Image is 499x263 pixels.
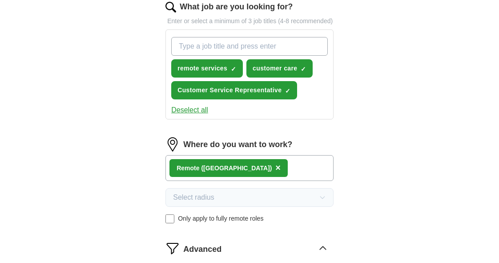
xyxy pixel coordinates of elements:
span: Only apply to fully remote roles [178,214,263,223]
img: location.png [165,137,180,152]
div: Remote ([GEOGRAPHIC_DATA]) [177,164,272,173]
p: Enter or select a minimum of 3 job titles (4-8 recommended) [165,16,334,26]
span: × [275,163,281,173]
img: search.png [165,2,176,12]
span: ✓ [231,66,236,73]
span: remote services [177,64,227,73]
img: filter [165,241,180,255]
button: × [275,161,281,175]
span: Select radius [173,192,214,203]
label: What job are you looking for? [180,1,293,13]
button: Customer Service Representative✓ [171,81,297,99]
span: Advanced [183,243,221,255]
input: Type a job title and press enter [171,37,328,56]
input: Only apply to fully remote roles [165,214,174,223]
span: ✓ [301,66,306,73]
span: ✓ [285,87,290,95]
span: customer care [253,64,297,73]
label: Where do you want to work? [183,139,292,151]
button: customer care✓ [246,59,313,78]
button: Select radius [165,188,334,207]
button: remote services✓ [171,59,243,78]
button: Deselect all [171,105,208,115]
span: Customer Service Representative [177,86,282,95]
